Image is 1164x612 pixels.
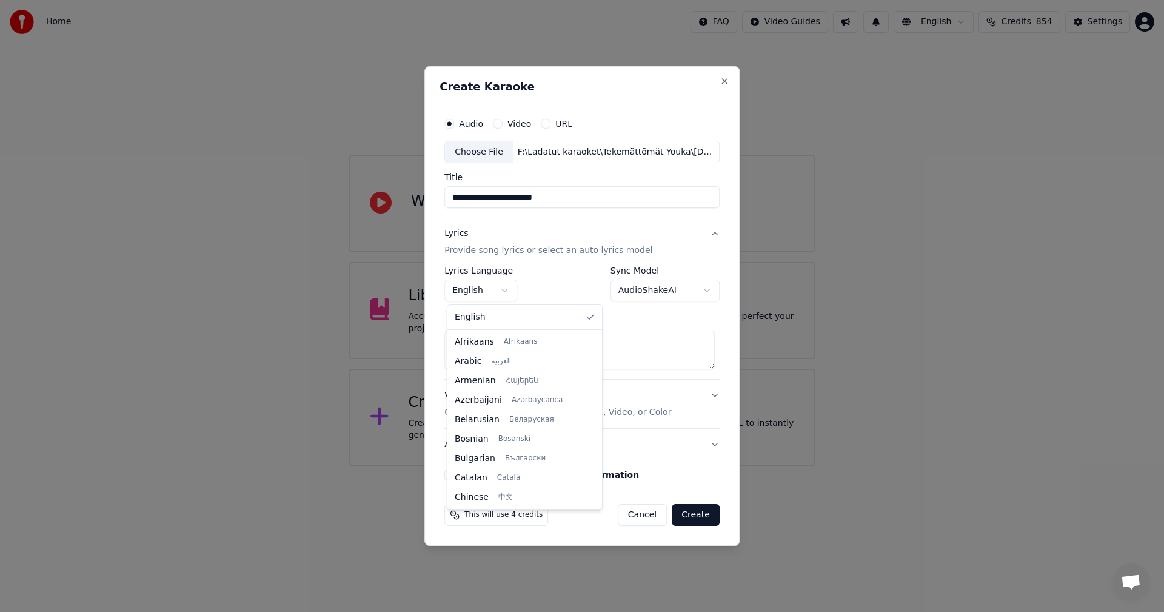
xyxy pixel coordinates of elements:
[509,415,554,425] span: Беларуская
[455,355,481,368] span: Arabic
[455,394,502,406] span: Azerbaijani
[504,337,538,347] span: Afrikaans
[455,452,495,465] span: Bulgarian
[455,433,489,445] span: Bosnian
[506,376,538,386] span: Հայերեն
[498,434,530,444] span: Bosanski
[455,414,500,426] span: Belarusian
[455,491,489,503] span: Chinese
[455,472,487,484] span: Catalan
[497,473,520,483] span: Català
[498,493,513,502] span: 中文
[505,454,546,463] span: Български
[455,375,496,387] span: Armenian
[512,395,563,405] span: Azərbaycanca
[455,336,494,348] span: Afrikaans
[455,311,486,323] span: English
[491,357,511,366] span: العربية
